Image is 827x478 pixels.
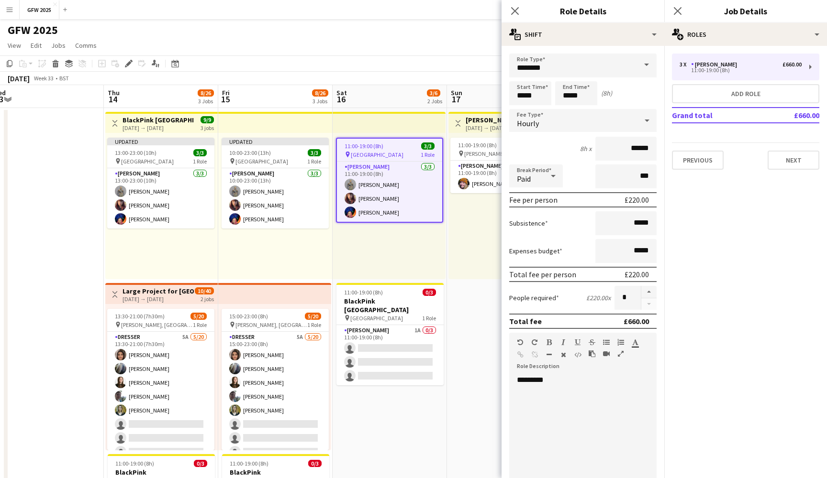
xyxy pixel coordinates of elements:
app-job-card: 11:00-19:00 (8h)3/3 [GEOGRAPHIC_DATA]1 Role[PERSON_NAME]3/311:00-19:00 (8h)[PERSON_NAME][PERSON_N... [336,138,443,223]
button: GFW 2025 [20,0,59,19]
span: 11:00-19:00 (8h) [458,141,497,149]
span: 11:00-19:00 (8h) [230,460,268,467]
h3: [PERSON_NAME], [PERSON_NAME] [466,116,537,124]
span: 3/6 [427,89,440,97]
span: 17 [449,94,462,105]
span: 0/3 [423,289,436,296]
div: 3 x [680,61,691,68]
div: 8h x [580,144,592,153]
div: £220.00 x [586,293,611,302]
app-job-card: 11:00-19:00 (8h)0/3BlackPink [GEOGRAPHIC_DATA] [GEOGRAPHIC_DATA]1 Role[PERSON_NAME]1A0/311:00-19:... [336,283,444,385]
span: 1 Role [307,321,321,328]
div: Updated [222,138,329,145]
span: 1 Role [307,158,321,165]
span: 8/26 [198,89,214,97]
span: Comms [75,41,97,50]
button: Undo [517,338,524,346]
span: View [8,41,21,50]
div: Fee per person [509,195,558,205]
span: 13:00-23:00 (10h) [115,149,156,156]
span: Paid [517,174,531,184]
div: £660.00 [782,61,802,68]
span: 15 [221,94,230,105]
span: 10/40 [195,287,214,294]
span: 11:00-19:00 (8h) [344,289,383,296]
app-card-role: [PERSON_NAME]1/111:00-19:00 (8h)[PERSON_NAME] [450,161,558,193]
span: 11:00-19:00 (8h) [345,142,383,150]
span: 16 [335,94,347,105]
button: Insert video [603,350,610,358]
span: [PERSON_NAME], [GEOGRAPHIC_DATA] [121,321,193,328]
button: Add role [672,84,819,103]
button: HTML Code [574,351,581,358]
h3: BlackPink [GEOGRAPHIC_DATA] [336,297,444,314]
button: Unordered List [603,338,610,346]
span: Edit [31,41,42,50]
div: [DATE] → [DATE] [466,124,537,131]
span: 14 [106,94,120,105]
div: 3 Jobs [198,98,213,105]
div: Shift [502,23,664,46]
div: [DATE] → [DATE] [123,124,194,131]
span: [GEOGRAPHIC_DATA] [351,151,403,158]
span: 1 Role [421,151,435,158]
span: Sat [336,88,347,97]
div: BST [59,75,69,82]
label: People required [509,293,559,302]
span: 0/3 [308,460,322,467]
span: 13:30-21:00 (7h30m) [115,313,165,320]
button: Previous [672,151,724,170]
app-job-card: 13:30-21:00 (7h30m)5/20 [PERSON_NAME], [GEOGRAPHIC_DATA]1 RoleDresser5A5/2013:30-21:00 (7h30m)[PE... [107,309,214,450]
div: Updated13:00-23:00 (10h)3/3 [GEOGRAPHIC_DATA]1 Role[PERSON_NAME]3/313:00-23:00 (10h)[PERSON_NAME]... [107,138,214,228]
span: 11:00-19:00 (8h) [115,460,154,467]
div: [DATE] [8,74,30,83]
span: 0/3 [194,460,207,467]
button: Ordered List [617,338,624,346]
button: Fullscreen [617,350,624,358]
button: Strikethrough [589,338,595,346]
div: 2 jobs [201,294,214,303]
h3: BlackPink [GEOGRAPHIC_DATA] [123,116,194,124]
button: Horizontal Line [546,351,552,358]
span: [PERSON_NAME], [GEOGRAPHIC_DATA] [235,321,307,328]
span: Hourly [517,119,539,128]
span: Sun [451,88,462,97]
h3: Large Project for [GEOGRAPHIC_DATA], [PERSON_NAME], [GEOGRAPHIC_DATA] [123,287,194,295]
span: Thu [108,88,120,97]
h3: Role Details [502,5,664,17]
button: Increase [641,286,657,298]
span: 5/20 [305,313,321,320]
div: 3 jobs [201,123,214,131]
button: Paste as plain text [589,350,595,358]
app-card-role: [PERSON_NAME]1A0/311:00-19:00 (8h) [336,325,444,385]
span: 3/3 [308,149,321,156]
div: 2 Jobs [427,98,442,105]
span: 1 Role [193,158,207,165]
div: Updated [107,138,214,145]
app-job-card: 11:00-19:00 (8h)1/1 [PERSON_NAME][GEOGRAPHIC_DATA][PERSON_NAME]1 Role[PERSON_NAME]1/111:00-19:00 ... [450,138,558,193]
span: [GEOGRAPHIC_DATA] [350,315,403,322]
div: 11:00-19:00 (8h) [680,68,802,73]
app-card-role: [PERSON_NAME]3/311:00-19:00 (8h)[PERSON_NAME][PERSON_NAME][PERSON_NAME] [337,162,442,222]
h3: Job Details [664,5,827,17]
span: Fri [222,88,230,97]
button: Clear Formatting [560,351,567,358]
span: Week 33 [32,75,56,82]
app-card-role: [PERSON_NAME]3/310:00-23:00 (13h)[PERSON_NAME][PERSON_NAME][PERSON_NAME] [222,168,329,228]
span: 1 Role [193,321,207,328]
div: [DATE] → [DATE] [123,295,194,303]
button: Next [768,151,819,170]
span: 15:00-23:00 (8h) [229,313,268,320]
span: 8/26 [312,89,328,97]
app-job-card: Updated10:00-23:00 (13h)3/3 [GEOGRAPHIC_DATA]1 Role[PERSON_NAME]3/310:00-23:00 (13h)[PERSON_NAME]... [222,138,329,228]
app-job-card: 15:00-23:00 (8h)5/20 [PERSON_NAME], [GEOGRAPHIC_DATA]1 RoleDresser5A5/2015:00-23:00 (8h)[PERSON_N... [222,309,329,450]
span: 3/3 [421,142,435,150]
div: £220.00 [625,195,649,205]
div: (8h) [601,89,612,98]
div: Total fee per person [509,270,576,279]
span: 5/20 [190,313,207,320]
span: 10:00-23:00 (13h) [229,149,271,156]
